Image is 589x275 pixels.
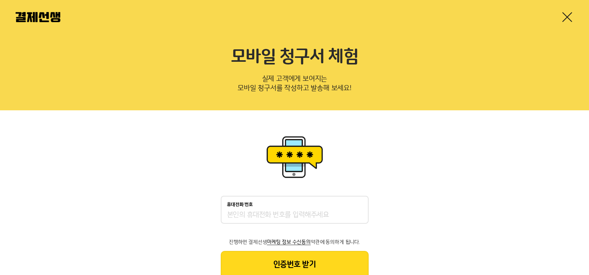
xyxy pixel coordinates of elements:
img: 휴대폰인증 이미지 [264,134,326,180]
input: 휴대전화 번호 [227,211,362,220]
h2: 모바일 청구서 체험 [16,47,573,68]
p: 진행하면 결제선생 약관에 동의하게 됩니다. [221,239,369,245]
p: 휴대전화 번호 [227,202,253,207]
span: 마케팅 정보 수신동의 [267,239,311,245]
img: 결제선생 [16,12,60,22]
p: 실제 고객에게 보여지는 모바일 청구서를 작성하고 발송해 보세요! [16,72,573,98]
